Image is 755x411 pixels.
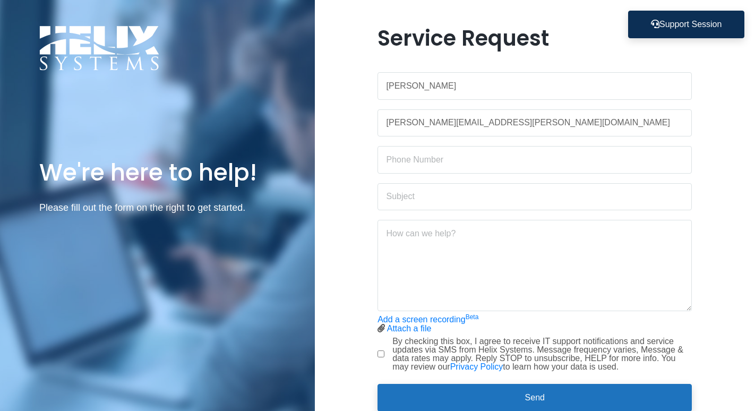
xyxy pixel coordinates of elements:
a: Add a screen recordingBeta [377,315,478,324]
p: Please fill out the form on the right to get started. [39,200,275,216]
h1: Service Request [377,25,692,51]
input: Phone Number [377,146,692,174]
input: Name [377,72,692,100]
a: Privacy Policy [450,362,503,371]
sup: Beta [466,313,479,321]
button: Support Session [628,11,744,38]
input: Work Email [377,109,692,137]
input: Subject [377,183,692,211]
img: Logo [39,25,159,71]
label: By checking this box, I agree to receive IT support notifications and service updates via SMS fro... [392,337,692,371]
a: Attach a file [387,324,432,333]
h1: We're here to help! [39,157,275,187]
